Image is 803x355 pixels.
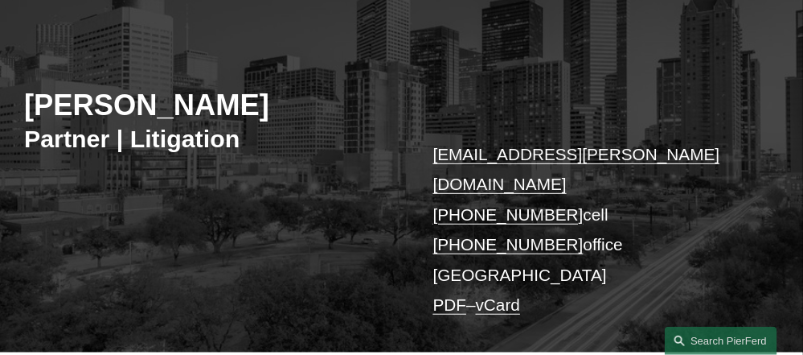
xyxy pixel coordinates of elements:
a: PDF [433,295,467,314]
a: Search this site [665,327,777,355]
p: cell office [GEOGRAPHIC_DATA] – [433,139,748,320]
a: vCard [476,295,520,314]
a: [PHONE_NUMBER] [433,205,584,224]
a: [PHONE_NUMBER] [433,235,584,254]
a: [EMAIL_ADDRESS][PERSON_NAME][DOMAIN_NAME] [433,145,720,193]
h3: Partner | Litigation [24,124,402,155]
h2: [PERSON_NAME] [24,88,402,123]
